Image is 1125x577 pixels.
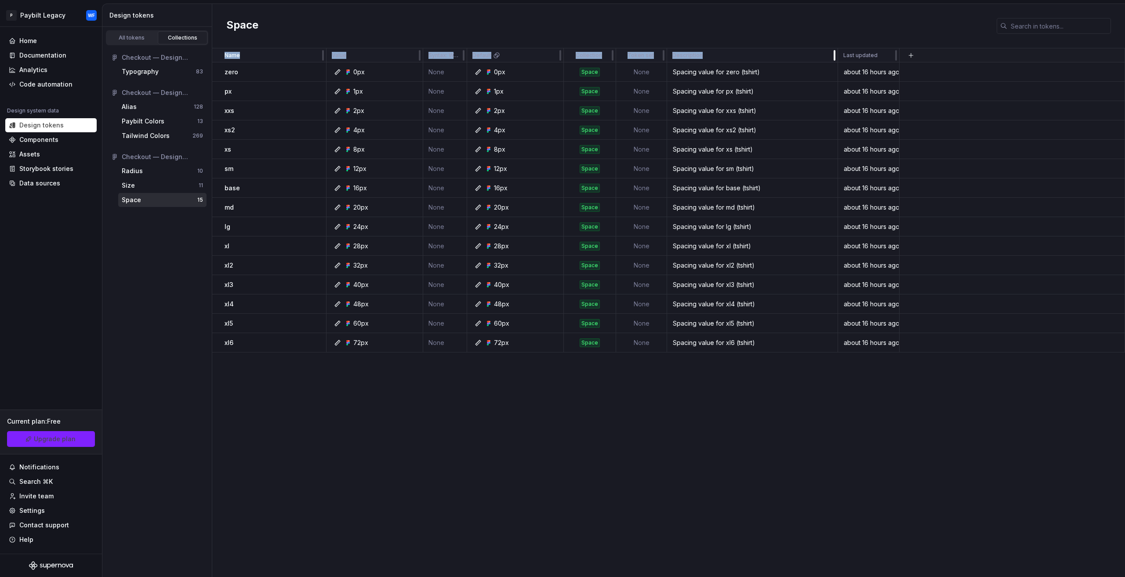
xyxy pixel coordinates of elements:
[34,435,76,443] span: Upgrade plan
[161,34,205,41] div: Collections
[225,338,233,347] p: xl6
[226,18,258,34] h2: Space
[423,62,467,82] td: None
[580,261,600,270] div: Space
[225,319,233,328] p: xl5
[668,222,837,231] div: Spacing value for lg (tshirt)
[5,133,97,147] a: Components
[5,77,97,91] a: Code automation
[494,106,505,115] div: 2px
[194,103,203,110] div: 128
[616,333,667,352] td: None
[494,164,507,173] div: 12px
[838,106,899,115] div: about 16 hours ago
[838,145,899,154] div: about 16 hours ago
[196,68,203,75] div: 83
[423,256,467,275] td: None
[7,107,59,114] div: Design system data
[5,489,97,503] a: Invite team
[5,176,97,190] a: Data sources
[838,300,899,308] div: about 16 hours ago
[580,338,600,347] div: Space
[122,67,159,76] div: Typography
[616,82,667,101] td: None
[494,203,509,212] div: 20px
[616,101,667,120] td: None
[423,217,467,236] td: None
[197,196,203,203] div: 15
[628,52,654,59] p: Token set
[494,280,509,289] div: 40px
[199,182,203,189] div: 11
[668,203,837,212] div: Spacing value for md (tshirt)
[7,431,95,447] a: Upgrade plan
[580,87,600,96] div: Space
[616,275,667,294] td: None
[580,280,600,289] div: Space
[5,147,97,161] a: Assets
[616,159,667,178] td: None
[5,533,97,547] button: Help
[353,68,365,76] div: 0px
[580,68,600,76] div: Space
[494,145,505,154] div: 8px
[423,178,467,198] td: None
[838,242,899,250] div: about 16 hours ago
[225,184,240,192] p: base
[472,52,491,59] p: Default
[19,463,59,472] div: Notifications
[428,52,460,59] p: Syntax: Web
[118,178,207,192] button: Size11
[838,126,899,134] div: about 16 hours ago
[668,164,837,173] div: Spacing value for sm (tshirt)
[616,120,667,140] td: None
[118,164,207,178] button: Radius10
[225,242,229,250] p: xl
[19,65,47,74] div: Analytics
[225,126,235,134] p: xs2
[838,203,899,212] div: about 16 hours ago
[118,65,207,79] a: Typography83
[353,319,369,328] div: 60px
[19,164,73,173] div: Storybook stories
[423,198,467,217] td: None
[5,460,97,474] button: Notifications
[580,222,600,231] div: Space
[353,280,369,289] div: 40px
[5,63,97,77] a: Analytics
[225,145,231,154] p: xs
[5,162,97,176] a: Storybook stories
[122,53,203,62] div: Checkout — Design System — Typeface Inter
[118,129,207,143] button: Tailwind Colors269
[19,135,58,144] div: Components
[838,280,899,289] div: about 16 hours ago
[423,294,467,314] td: None
[118,193,207,207] a: Space15
[494,300,509,308] div: 48px
[225,222,230,231] p: lg
[494,319,509,328] div: 60px
[225,261,233,270] p: xl2
[838,68,899,76] div: about 16 hours ago
[423,236,467,256] td: None
[353,164,367,173] div: 12px
[225,164,233,173] p: sm
[19,179,60,188] div: Data sources
[2,6,100,25] button: PPaybilt LegacyWF
[353,184,367,192] div: 16px
[616,236,667,256] td: None
[580,319,600,328] div: Space
[5,34,97,48] a: Home
[19,150,40,159] div: Assets
[668,338,837,347] div: Spacing value for xl6 (tshirt)
[225,280,233,289] p: xl3
[494,87,504,96] div: 1px
[19,36,37,45] div: Home
[580,184,600,192] div: Space
[616,217,667,236] td: None
[838,87,899,96] div: about 16 hours ago
[29,561,73,570] svg: Supernova Logo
